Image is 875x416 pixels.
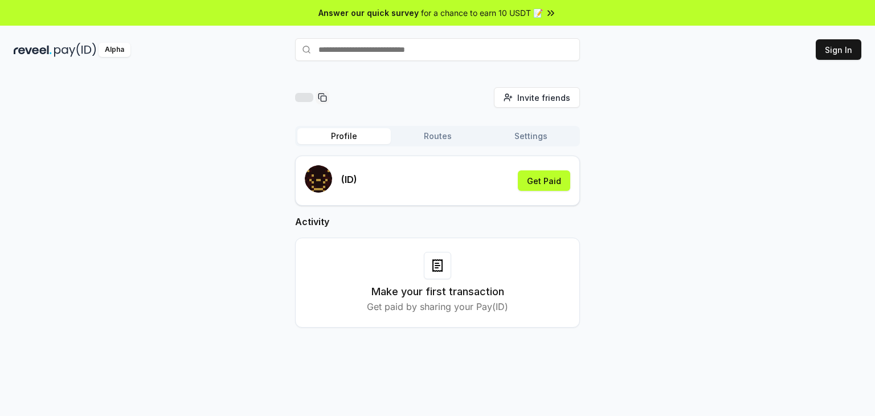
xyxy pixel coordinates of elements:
[295,215,580,229] h2: Activity
[421,7,543,19] span: for a chance to earn 10 USDT 📝
[54,43,96,57] img: pay_id
[391,128,484,144] button: Routes
[816,39,861,60] button: Sign In
[341,173,357,186] p: (ID)
[484,128,578,144] button: Settings
[99,43,130,57] div: Alpha
[371,284,504,300] h3: Make your first transaction
[494,87,580,108] button: Invite friends
[297,128,391,144] button: Profile
[518,170,570,191] button: Get Paid
[517,92,570,104] span: Invite friends
[367,300,508,313] p: Get paid by sharing your Pay(ID)
[14,43,52,57] img: reveel_dark
[318,7,419,19] span: Answer our quick survey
